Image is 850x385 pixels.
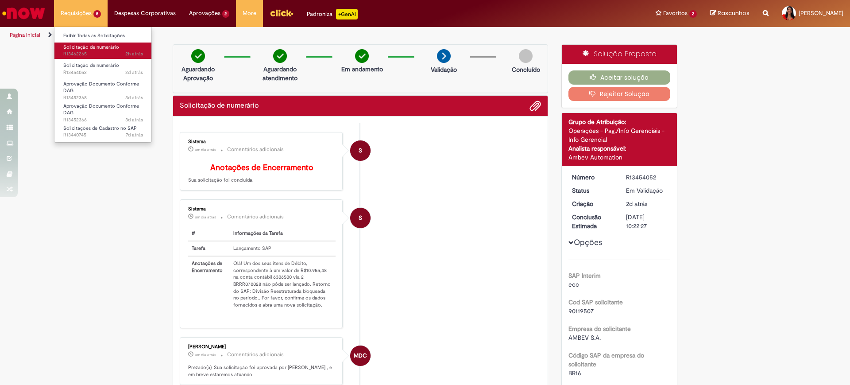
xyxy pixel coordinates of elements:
time: 27/08/2025 13:13:51 [125,94,143,101]
img: check-circle-green.png [191,49,205,63]
span: Solicitações de Cadastro no SAP [63,125,137,132]
img: check-circle-green.png [273,49,287,63]
span: S [359,207,362,229]
h2: Solicitação de numerário Histórico de tíquete [180,102,259,110]
div: Grupo de Atribuição: [568,117,671,126]
span: Requisições [61,9,92,18]
small: Comentários adicionais [227,213,284,221]
span: um dia atrás [195,352,216,358]
b: Empresa do solicitante [568,325,631,333]
span: 2 [222,10,230,18]
span: Solicitação de numerário [63,62,119,69]
span: 2h atrás [125,51,143,57]
span: R13452366 [63,117,143,124]
p: Prezado(a), Sua solicitação foi aprovada por [PERSON_NAME] , e em breve estaremos atuando. [188,364,336,378]
a: Aberto R13462265 : Solicitação de numerário [54,43,152,59]
span: 2d atrás [626,200,647,208]
span: um dia atrás [195,214,216,220]
dt: Número [565,173,620,182]
time: 27/08/2025 17:52:03 [626,200,647,208]
time: 27/08/2025 13:13:46 [125,117,143,123]
p: Sua solicitação foi concluída. [188,163,336,184]
div: R13454052 [626,173,667,182]
div: 27/08/2025 17:52:03 [626,199,667,208]
ul: Trilhas de página [7,27,560,43]
span: 5 [93,10,101,18]
p: +GenAi [336,9,358,19]
span: um dia atrás [195,147,216,152]
time: 28/08/2025 14:03:44 [195,147,216,152]
img: arrow-next.png [437,49,451,63]
span: [PERSON_NAME] [799,9,843,17]
a: Aberto R13452368 : Aprovação Documento Conforme DAG [54,79,152,98]
button: Aceitar solução [568,70,671,85]
span: 3d atrás [125,117,143,123]
img: check-circle-green.png [355,49,369,63]
a: Aberto R13440745 : Solicitações de Cadastro no SAP [54,124,152,140]
span: MDC [354,345,367,366]
time: 27/08/2025 17:52:04 [125,69,143,76]
img: ServiceNow [1,4,46,22]
a: Aberto R13452366 : Aprovação Documento Conforme DAG [54,101,152,121]
span: Favoritos [663,9,688,18]
p: Em andamento [341,65,383,74]
span: BR16 [568,369,581,377]
div: Sistema [188,206,336,212]
a: Aberto R13454052 : Solicitação de numerário [54,61,152,77]
div: Padroniza [307,9,358,19]
p: Concluído [512,65,540,74]
b: SAP Interim [568,272,601,280]
td: Olá! Um dos seus itens de Débito, correspondente à um valor de R$10.955,48 na conta contábil 6306... [230,256,336,312]
span: Rascunhos [718,9,750,17]
span: 2d atrás [125,69,143,76]
span: Aprovação Documento Conforme DAG [63,103,139,117]
div: Operações - Pag./Info Gerenciais - Info Gerencial [568,126,671,144]
div: Em Validação [626,186,667,195]
b: Código SAP da empresa do solicitante [568,351,644,368]
dt: Criação [565,199,620,208]
img: click_logo_yellow_360x200.png [270,6,294,19]
span: 90119507 [568,307,594,315]
div: Analista responsável: [568,144,671,153]
span: Despesas Corporativas [114,9,176,18]
p: Aguardando Aprovação [177,65,220,82]
span: 3d atrás [125,94,143,101]
span: S [359,140,362,161]
b: Anotações de Encerramento [210,163,313,173]
span: R13440745 [63,132,143,139]
button: Adicionar anexos [529,100,541,112]
th: Tarefa [188,241,230,256]
p: Aguardando atendimento [259,65,301,82]
div: System [350,140,371,161]
span: Aprovações [189,9,220,18]
span: R13462265 [63,51,143,58]
div: [DATE] 10:22:27 [626,213,667,230]
small: Comentários adicionais [227,146,284,153]
div: Ambev Automation [568,153,671,162]
p: Validação [431,65,457,74]
span: ecc [568,280,579,288]
td: Lançamento SAP [230,241,336,256]
div: Sistema [188,139,336,144]
span: More [243,9,256,18]
span: Solicitação de numerário [63,44,119,51]
button: Rejeitar Solução [568,87,671,101]
th: Informações da Tarefa [230,226,336,241]
span: AMBEV S.A. [568,334,601,342]
ul: Requisições [54,27,152,143]
dt: Conclusão Estimada [565,213,620,230]
dt: Status [565,186,620,195]
th: Anotações de Encerramento [188,256,230,312]
span: 7d atrás [126,132,143,138]
b: Cod SAP solicitante [568,298,623,306]
th: # [188,226,230,241]
time: 29/08/2025 12:52:14 [125,51,143,57]
time: 28/08/2025 14:03:42 [195,214,216,220]
time: 28/08/2025 10:30:21 [195,352,216,358]
img: img-circle-grey.png [519,49,533,63]
time: 22/08/2025 16:17:43 [126,132,143,138]
span: 2 [689,10,697,18]
small: Comentários adicionais [227,351,284,358]
div: System [350,208,371,228]
span: R13454052 [63,69,143,76]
